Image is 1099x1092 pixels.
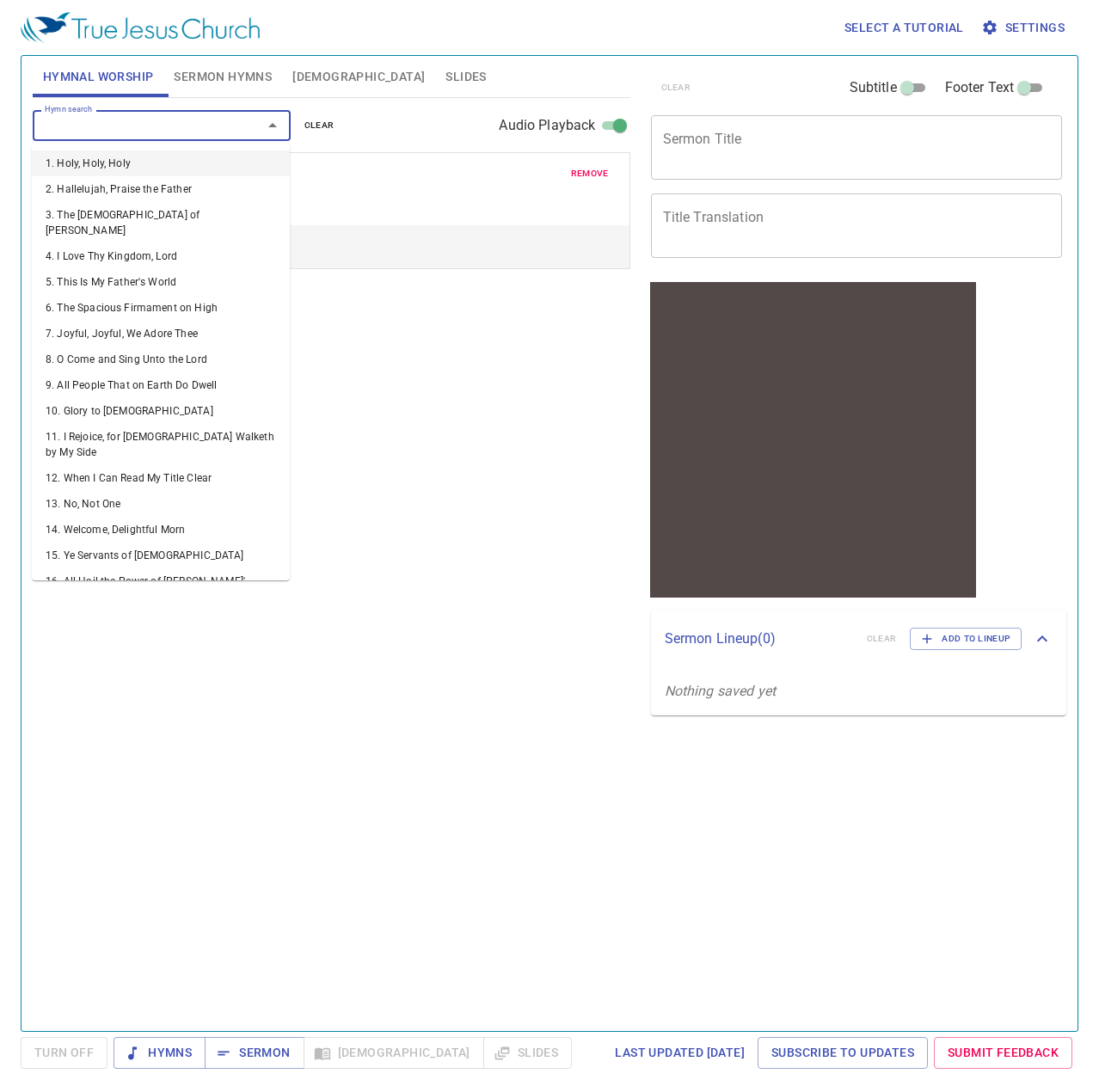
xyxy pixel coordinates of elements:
[32,424,290,465] li: 11. I Rejoice, for [DEMOGRAPHIC_DATA] Walketh by My Side
[665,683,777,699] i: Nothing saved yet
[32,568,290,610] li: 16. All Hail the Power of [PERSON_NAME]' Name
[758,1037,928,1069] a: Subscribe to Updates
[921,631,1010,647] span: Add to Lineup
[771,1042,914,1064] span: Subscribe to Updates
[978,12,1071,44] button: Settings
[910,628,1022,650] button: Add to Lineup
[32,295,290,321] li: 6. The Spacious Firmament on High
[127,1042,192,1064] span: Hymns
[21,12,260,43] img: True Jesus Church
[561,163,619,184] button: remove
[945,77,1015,98] span: Footer Text
[445,66,486,88] span: Slides
[114,1037,206,1069] button: Hymns
[32,150,290,176] li: 1. Holy, Holy, Holy
[174,66,272,88] span: Sermon Hymns
[499,115,595,136] span: Audio Playback
[665,629,853,649] p: Sermon Lineup ( 0 )
[32,243,290,269] li: 4. I Love Thy Kingdom, Lord
[644,276,982,604] iframe: from-child
[934,1037,1072,1069] a: Submit Feedback
[615,1042,745,1064] span: Last updated [DATE]
[32,321,290,347] li: 7. Joyful, Joyful, We Adore Thee
[608,1037,752,1069] a: Last updated [DATE]
[294,115,345,136] button: clear
[304,118,335,133] span: clear
[838,12,971,44] button: Select a tutorial
[850,77,897,98] span: Subtitle
[43,66,154,88] span: Hymnal Worship
[292,66,425,88] span: [DEMOGRAPHIC_DATA]
[32,176,290,202] li: 2. Hallelujah, Praise the Father
[205,1037,304,1069] button: Sermon
[32,372,290,398] li: 9. All People That on Earth Do Dwell
[651,610,1067,667] div: Sermon Lineup(0)clearAdd to Lineup
[218,1042,290,1064] span: Sermon
[32,202,290,243] li: 3. The [DEMOGRAPHIC_DATA] of [PERSON_NAME]
[32,543,290,568] li: 15. Ye Servants of [DEMOGRAPHIC_DATA]
[32,491,290,517] li: 13. No, Not One
[32,517,290,543] li: 14. Welcome, Delightful Morn
[32,347,290,372] li: 8. O Come and Sing Unto the Lord
[985,17,1065,39] span: Settings
[32,269,290,295] li: 5. This Is My Father's World
[261,113,285,138] button: Close
[844,17,964,39] span: Select a tutorial
[948,1042,1059,1064] span: Submit Feedback
[32,398,290,424] li: 10. Glory to [DEMOGRAPHIC_DATA]
[571,166,609,181] span: remove
[32,465,290,491] li: 12. When I Can Read My Title Clear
